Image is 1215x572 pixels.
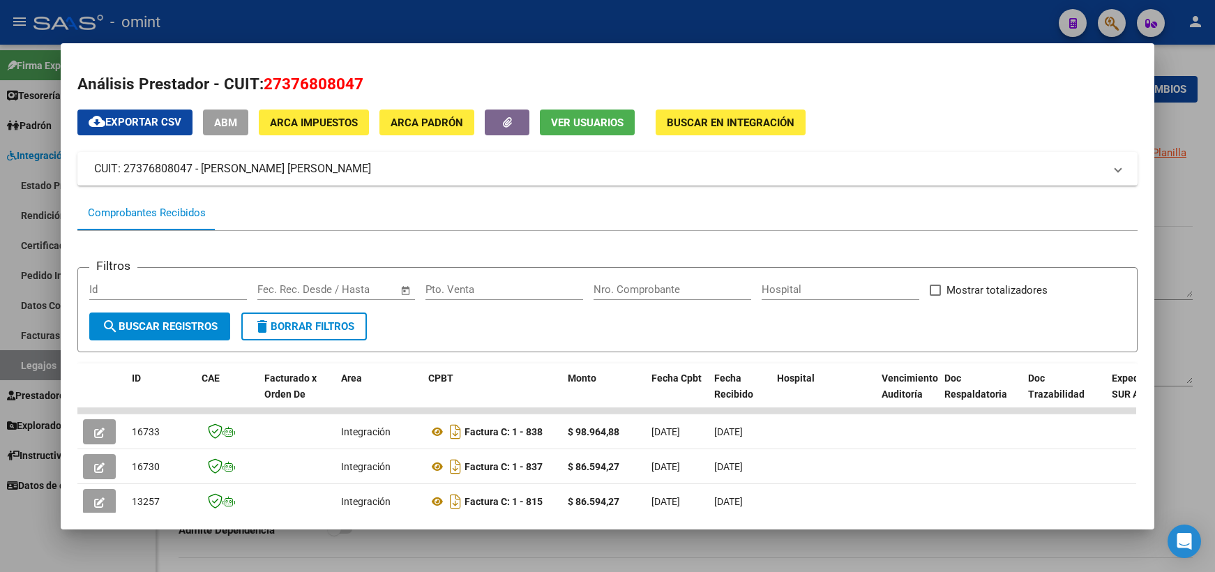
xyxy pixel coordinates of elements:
span: ARCA Padrón [391,116,463,129]
h3: Filtros [89,257,137,275]
button: Buscar Registros [89,313,230,340]
datatable-header-cell: Fecha Cpbt [646,363,709,425]
i: Descargar documento [446,421,465,443]
span: [DATE] [714,461,743,472]
span: Facturado x Orden De [264,372,317,400]
datatable-header-cell: Doc Respaldatoria [939,363,1022,425]
span: 27376808047 [264,75,363,93]
mat-icon: search [102,318,119,335]
span: Integración [341,426,391,437]
span: Exportar CSV [89,116,181,128]
span: ID [132,372,141,384]
button: ABM [203,110,248,135]
button: Borrar Filtros [241,313,367,340]
div: Open Intercom Messenger [1168,525,1201,558]
h2: Análisis Prestador - CUIT: [77,73,1138,96]
button: ARCA Padrón [379,110,474,135]
strong: Factura C: 1 - 815 [465,496,543,507]
strong: $ 98.964,88 [568,426,619,437]
span: ABM [214,116,237,129]
mat-expansion-panel-header: CUIT: 27376808047 - [PERSON_NAME] [PERSON_NAME] [77,152,1138,186]
i: Descargar documento [446,490,465,513]
mat-panel-title: CUIT: 27376808047 - [PERSON_NAME] [PERSON_NAME] [94,160,1104,177]
datatable-header-cell: Hospital [771,363,876,425]
datatable-header-cell: Fecha Recibido [709,363,771,425]
input: Start date [257,283,303,296]
datatable-header-cell: Monto [562,363,646,425]
span: Integración [341,461,391,472]
span: Fecha Recibido [714,372,753,400]
span: Area [341,372,362,384]
datatable-header-cell: CAE [196,363,259,425]
datatable-header-cell: Facturado x Orden De [259,363,335,425]
div: Comprobantes Recibidos [88,205,206,221]
span: CAE [202,372,220,384]
datatable-header-cell: Area [335,363,423,425]
button: Buscar en Integración [656,110,806,135]
button: Open calendar [398,283,414,299]
span: Integración [341,496,391,507]
span: ARCA Impuestos [270,116,358,129]
i: Descargar documento [446,456,465,478]
span: Buscar Registros [102,320,218,333]
span: CPBT [428,372,453,384]
span: Buscar en Integración [667,116,794,129]
span: Expediente SUR Asociado [1112,372,1174,400]
span: 16730 [132,461,160,472]
datatable-header-cell: Vencimiento Auditoría [876,363,939,425]
mat-icon: cloud_download [89,113,105,130]
span: [DATE] [714,426,743,437]
input: End date [315,283,383,296]
span: [DATE] [651,461,680,472]
span: Doc Respaldatoria [944,372,1007,400]
span: Vencimiento Auditoría [882,372,938,400]
strong: $ 86.594,27 [568,461,619,472]
button: ARCA Impuestos [259,110,369,135]
strong: Factura C: 1 - 837 [465,461,543,472]
span: Fecha Cpbt [651,372,702,384]
strong: Factura C: 1 - 838 [465,426,543,437]
button: Ver Usuarios [540,110,635,135]
span: Hospital [777,372,815,384]
span: Borrar Filtros [254,320,354,333]
span: 13257 [132,496,160,507]
datatable-header-cell: Doc Trazabilidad [1022,363,1106,425]
datatable-header-cell: CPBT [423,363,562,425]
button: Exportar CSV [77,110,193,135]
span: Monto [568,372,596,384]
span: 16733 [132,426,160,437]
span: [DATE] [651,426,680,437]
span: Ver Usuarios [551,116,624,129]
span: Doc Trazabilidad [1028,372,1085,400]
datatable-header-cell: Expediente SUR Asociado [1106,363,1183,425]
strong: $ 86.594,27 [568,496,619,507]
datatable-header-cell: ID [126,363,196,425]
span: [DATE] [714,496,743,507]
span: Mostrar totalizadores [946,282,1048,299]
span: [DATE] [651,496,680,507]
mat-icon: delete [254,318,271,335]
